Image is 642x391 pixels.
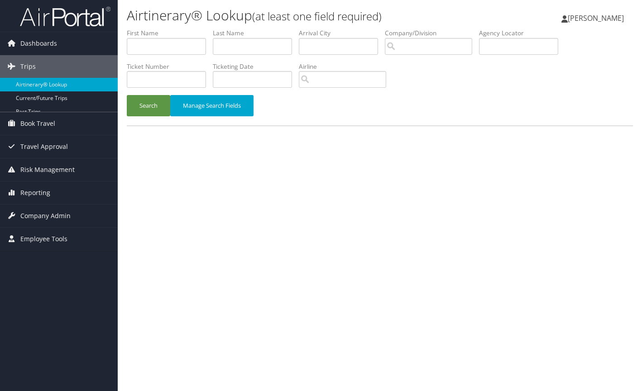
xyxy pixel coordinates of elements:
[479,29,565,38] label: Agency Locator
[20,135,68,158] span: Travel Approval
[213,62,299,71] label: Ticketing Date
[561,5,633,32] a: [PERSON_NAME]
[20,158,75,181] span: Risk Management
[20,112,55,135] span: Book Travel
[127,6,464,25] h1: Airtinerary® Lookup
[20,181,50,204] span: Reporting
[213,29,299,38] label: Last Name
[127,62,213,71] label: Ticket Number
[20,55,36,78] span: Trips
[252,9,382,24] small: (at least one field required)
[385,29,479,38] label: Company/Division
[299,62,393,71] label: Airline
[127,29,213,38] label: First Name
[20,6,110,27] img: airportal-logo.png
[568,13,624,23] span: [PERSON_NAME]
[20,228,67,250] span: Employee Tools
[170,95,254,116] button: Manage Search Fields
[20,32,57,55] span: Dashboards
[299,29,385,38] label: Arrival City
[127,95,170,116] button: Search
[20,205,71,227] span: Company Admin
